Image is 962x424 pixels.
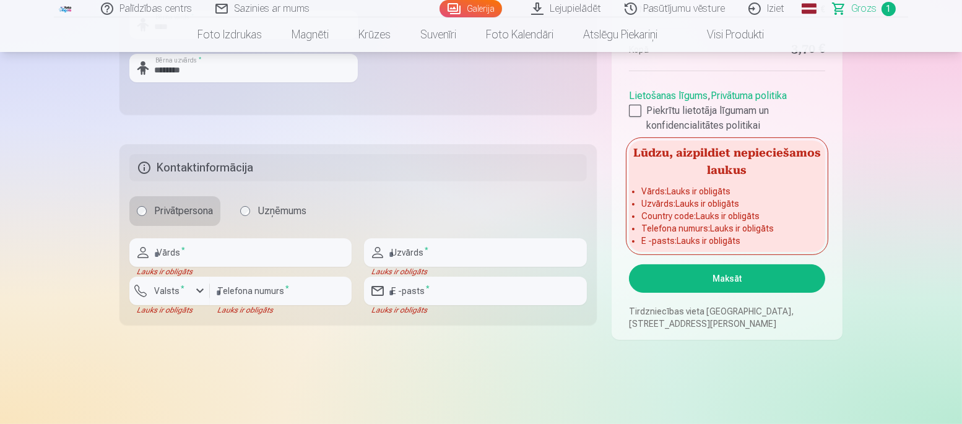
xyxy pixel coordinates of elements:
[129,267,352,277] div: Lauks ir obligāts
[629,90,708,102] a: Lietošanas līgums
[233,196,314,226] label: Uzņēmums
[277,17,344,52] a: Magnēti
[711,90,787,102] a: Privātuma politika
[240,206,250,216] input: Uzņēmums
[673,17,779,52] a: Visi produkti
[851,1,877,16] span: Grozs
[641,197,813,210] li: Uzvārds : Lauks ir obligāts
[641,222,813,235] li: Telefona numurs : Lauks ir obligāts
[472,17,569,52] a: Foto kalendāri
[129,305,210,315] div: Lauks ir obligāts
[629,305,825,330] p: Tirdzniecības vieta [GEOGRAPHIC_DATA], [STREET_ADDRESS][PERSON_NAME]
[882,2,896,16] span: 1
[129,196,220,226] label: Privātpersona
[406,17,472,52] a: Suvenīri
[641,210,813,222] li: Country code : Lauks ir obligāts
[629,141,825,180] h5: Lūdzu, aizpildiet nepieciešamos laukus
[629,103,825,133] label: Piekrītu lietotāja līgumam un konfidencialitātes politikai
[569,17,673,52] a: Atslēgu piekariņi
[641,185,813,197] li: Vārds : Lauks ir obligāts
[129,154,587,181] h5: Kontaktinformācija
[364,267,586,277] div: Lauks ir obligāts
[59,5,72,12] img: /fa3
[629,84,825,133] div: ,
[137,206,147,216] input: Privātpersona
[149,285,189,297] label: Valsts
[344,17,406,52] a: Krūzes
[210,305,352,315] div: Lauks ir obligāts
[629,264,825,293] button: Maksāt
[364,305,586,315] div: Lauks ir obligāts
[183,17,277,52] a: Foto izdrukas
[641,235,813,247] li: E -pasts : Lauks ir obligāts
[129,277,210,305] button: Valsts*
